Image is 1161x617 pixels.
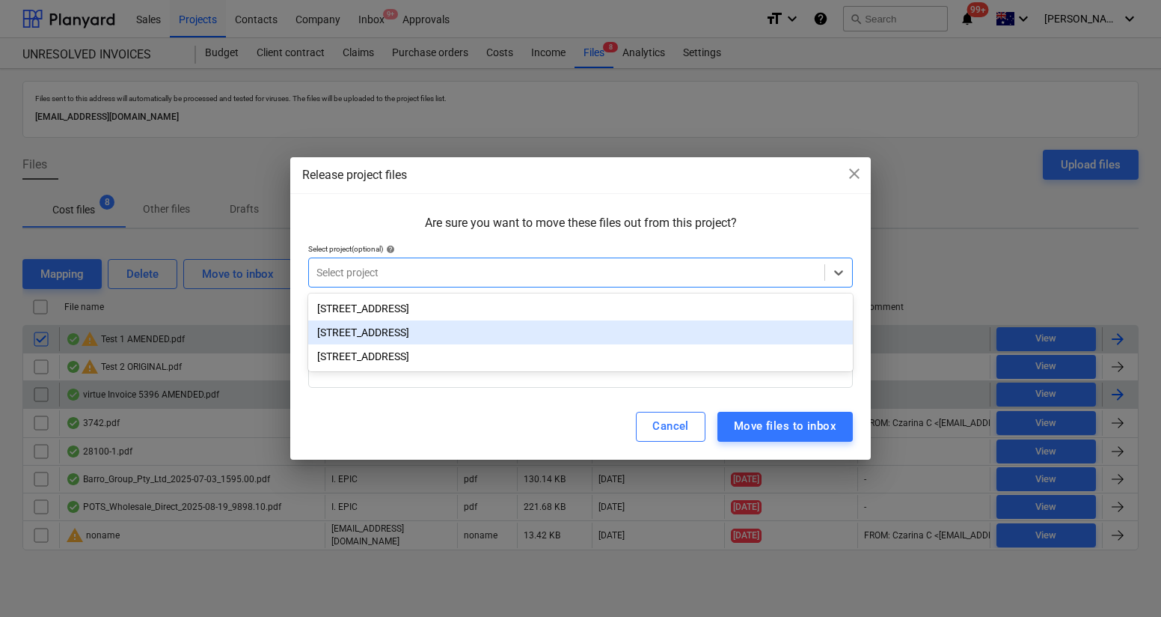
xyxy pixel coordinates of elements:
[308,320,853,344] div: [STREET_ADDRESS]
[717,412,853,442] button: Move files to inbox
[308,320,853,344] div: 248 Bay Rd, Sandringham
[734,416,836,436] div: Move files to inbox
[308,297,853,320] div: [STREET_ADDRESS]
[302,166,859,184] div: Release project files
[845,165,863,188] div: close
[308,344,853,368] div: 24 Lower Heidelberg Rd, Ivanhoe
[845,165,863,183] span: close
[308,297,853,320] div: 76 Beach Rd, Sandringham
[308,215,853,232] p: Are sure you want to move these files out from this project?
[308,344,853,368] div: [STREET_ADDRESS]
[383,245,395,254] span: help
[1086,545,1161,617] iframe: Chat Widget
[636,412,705,442] button: Cancel
[308,244,853,254] div: Select project (optional)
[652,416,689,436] div: Cancel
